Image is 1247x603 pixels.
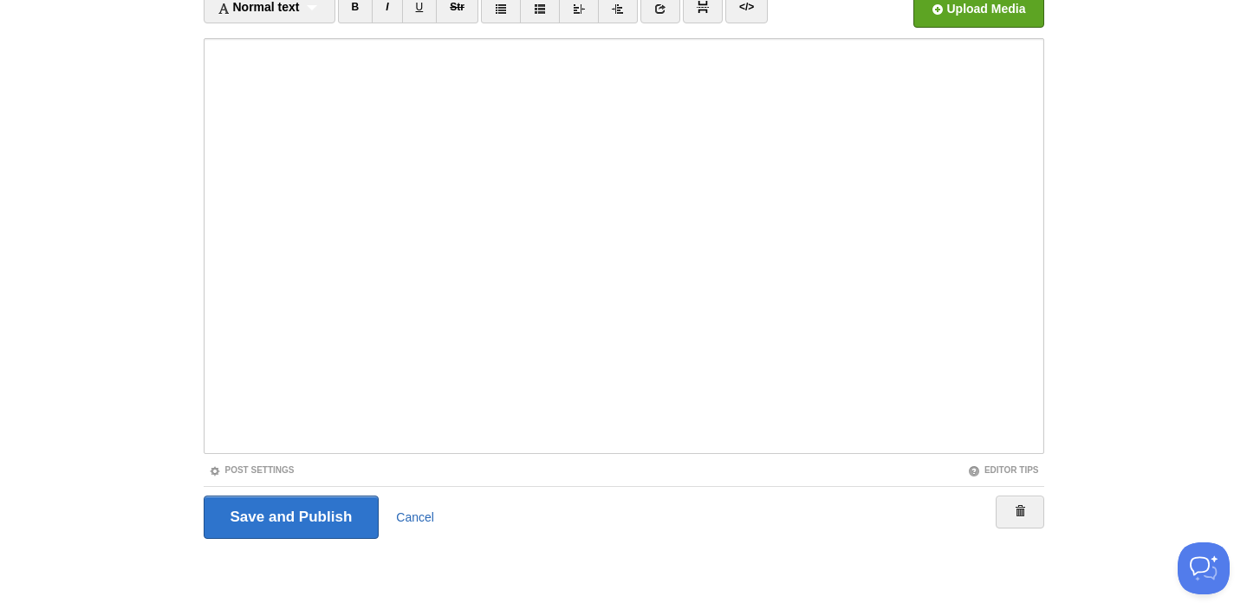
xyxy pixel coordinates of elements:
input: Save and Publish [204,496,380,539]
a: Cancel [396,510,434,524]
a: Post Settings [209,465,295,475]
del: Str [450,1,464,13]
a: Editor Tips [968,465,1039,475]
iframe: Help Scout Beacon - Open [1178,542,1230,594]
img: pagebreak-icon.png [697,1,709,13]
